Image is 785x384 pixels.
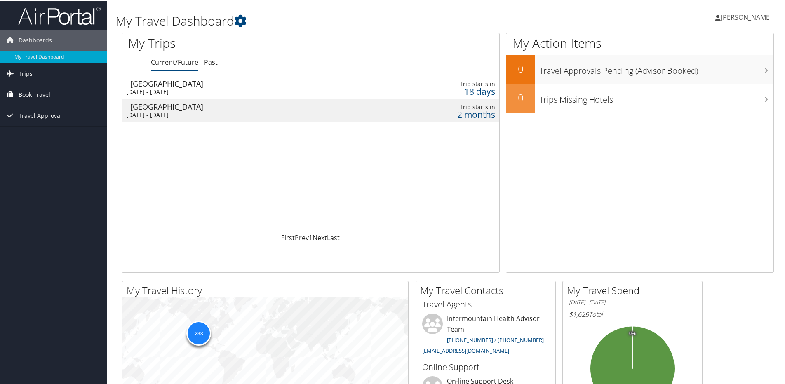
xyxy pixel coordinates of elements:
[569,309,696,318] h6: Total
[127,283,408,297] h2: My Travel History
[19,84,50,104] span: Book Travel
[126,87,352,95] div: [DATE] - [DATE]
[539,89,773,105] h3: Trips Missing Hotels
[313,232,327,241] a: Next
[151,57,198,66] a: Current/Future
[130,102,356,110] div: [GEOGRAPHIC_DATA]
[402,103,495,110] div: Trip starts in
[418,313,553,357] li: Intermountain Health Advisor Team
[422,298,549,309] h3: Travel Agents
[128,34,336,51] h1: My Trips
[422,346,509,354] a: [EMAIL_ADDRESS][DOMAIN_NAME]
[19,105,62,125] span: Travel Approval
[204,57,218,66] a: Past
[422,361,549,372] h3: Online Support
[295,232,309,241] a: Prev
[402,87,495,94] div: 18 days
[186,320,211,345] div: 233
[130,79,356,87] div: [GEOGRAPHIC_DATA]
[126,110,352,118] div: [DATE] - [DATE]
[19,63,33,83] span: Trips
[18,5,101,25] img: airportal-logo.png
[715,4,780,29] a: [PERSON_NAME]
[569,309,589,318] span: $1,629
[281,232,295,241] a: First
[539,60,773,76] h3: Travel Approvals Pending (Advisor Booked)
[506,61,535,75] h2: 0
[309,232,313,241] a: 1
[420,283,555,297] h2: My Travel Contacts
[115,12,559,29] h1: My Travel Dashboard
[506,83,773,112] a: 0Trips Missing Hotels
[402,80,495,87] div: Trip starts in
[567,283,702,297] h2: My Travel Spend
[327,232,340,241] a: Last
[721,12,772,21] span: [PERSON_NAME]
[506,90,535,104] h2: 0
[569,298,696,306] h6: [DATE] - [DATE]
[506,34,773,51] h1: My Action Items
[629,330,636,335] tspan: 0%
[19,29,52,50] span: Dashboards
[402,110,495,117] div: 2 months
[506,54,773,83] a: 0Travel Approvals Pending (Advisor Booked)
[447,335,544,343] a: [PHONE_NUMBER] / [PHONE_NUMBER]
